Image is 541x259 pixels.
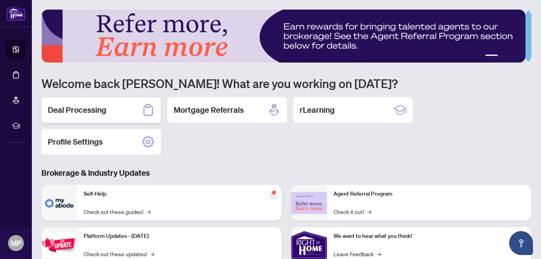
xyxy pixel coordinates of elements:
[48,136,103,147] h2: Profile Settings
[147,207,151,216] span: →
[508,55,511,58] button: 3
[41,232,77,257] img: Platform Updates - July 21, 2025
[520,55,523,58] button: 5
[84,232,275,241] p: Platform Updates - [DATE]
[84,207,151,216] a: Check out these guides!→
[514,55,517,58] button: 4
[485,55,498,58] button: 1
[333,190,525,198] p: Agent Referral Program
[367,207,371,216] span: →
[300,104,335,116] h2: rLearning
[84,190,275,198] p: Self-Help
[377,249,381,258] span: →
[41,10,525,63] img: Slide 0
[150,249,154,258] span: →
[333,232,525,241] p: We want to hear what you think!
[11,237,21,249] span: MP
[509,231,533,255] button: Open asap
[174,104,244,116] h2: Mortgage Referrals
[84,249,154,258] a: Check out these updates!→
[291,192,327,214] img: Agent Referral Program
[501,55,504,58] button: 2
[6,6,25,21] img: logo
[41,185,77,221] img: Self-Help
[269,188,278,198] span: pushpin
[333,249,381,258] a: Leave Feedback→
[41,167,531,179] h3: Brokerage & Industry Updates
[41,76,531,91] h1: Welcome back [PERSON_NAME]! What are you working on [DATE]?
[333,207,371,216] a: Check it out!→
[48,104,106,116] h2: Deal Processing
